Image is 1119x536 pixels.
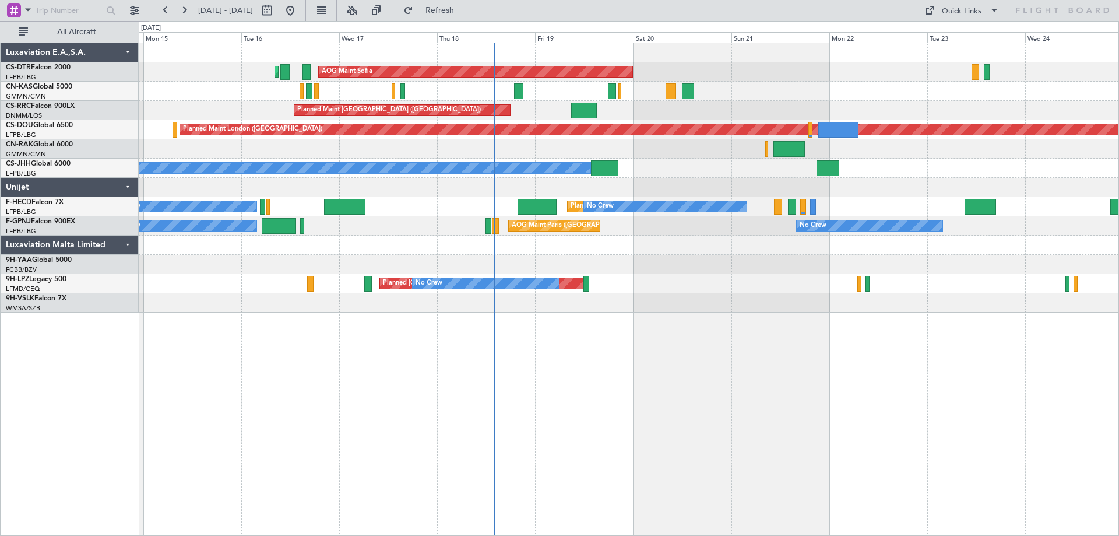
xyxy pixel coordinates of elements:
[634,32,731,43] div: Sat 20
[942,6,981,17] div: Quick Links
[927,32,1025,43] div: Tue 23
[6,64,31,71] span: CS-DTR
[6,304,40,313] a: WMSA/SZB
[6,257,72,264] a: 9H-YAAGlobal 5000
[6,295,66,302] a: 9H-VSLKFalcon 7X
[6,160,31,167] span: CS-JHH
[6,257,32,264] span: 9H-YAA
[512,217,634,234] div: AOG Maint Paris ([GEOGRAPHIC_DATA])
[6,285,40,293] a: LFMD/CEQ
[6,295,34,302] span: 9H-VSLK
[6,169,36,178] a: LFPB/LBG
[6,199,64,206] a: F-HECDFalcon 7X
[278,63,337,80] div: Planned Maint Sofia
[587,198,614,215] div: No Crew
[6,208,36,216] a: LFPB/LBG
[6,160,71,167] a: CS-JHHGlobal 6000
[30,28,123,36] span: All Aircraft
[36,2,103,19] input: Trip Number
[6,73,36,82] a: LFPB/LBG
[6,199,31,206] span: F-HECD
[13,23,126,41] button: All Aircraft
[731,32,829,43] div: Sun 21
[6,265,37,274] a: FCBB/BZV
[6,92,46,101] a: GMMN/CMN
[6,141,73,148] a: CN-RAKGlobal 6000
[6,103,31,110] span: CS-RRC
[6,227,36,236] a: LFPB/LBG
[383,275,548,292] div: Planned [GEOGRAPHIC_DATA] ([GEOGRAPHIC_DATA])
[398,1,468,20] button: Refresh
[6,122,73,129] a: CS-DOUGlobal 6500
[6,218,31,225] span: F-GPNJ
[6,276,29,283] span: 9H-LPZ
[198,5,253,16] span: [DATE] - [DATE]
[416,275,442,292] div: No Crew
[6,131,36,139] a: LFPB/LBG
[829,32,927,43] div: Mon 22
[297,101,481,119] div: Planned Maint [GEOGRAPHIC_DATA] ([GEOGRAPHIC_DATA])
[6,83,33,90] span: CN-KAS
[571,198,754,215] div: Planned Maint [GEOGRAPHIC_DATA] ([GEOGRAPHIC_DATA])
[416,6,465,15] span: Refresh
[6,276,66,283] a: 9H-LPZLegacy 500
[141,23,161,33] div: [DATE]
[339,32,437,43] div: Wed 17
[6,122,33,129] span: CS-DOU
[6,103,75,110] a: CS-RRCFalcon 900LX
[800,217,826,234] div: No Crew
[437,32,535,43] div: Thu 18
[241,32,339,43] div: Tue 16
[6,150,46,159] a: GMMN/CMN
[919,1,1005,20] button: Quick Links
[535,32,633,43] div: Fri 19
[183,121,322,138] div: Planned Maint London ([GEOGRAPHIC_DATA])
[143,32,241,43] div: Mon 15
[6,64,71,71] a: CS-DTRFalcon 2000
[322,63,372,80] div: AOG Maint Sofia
[6,218,75,225] a: F-GPNJFalcon 900EX
[6,83,72,90] a: CN-KASGlobal 5000
[6,111,42,120] a: DNMM/LOS
[6,141,33,148] span: CN-RAK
